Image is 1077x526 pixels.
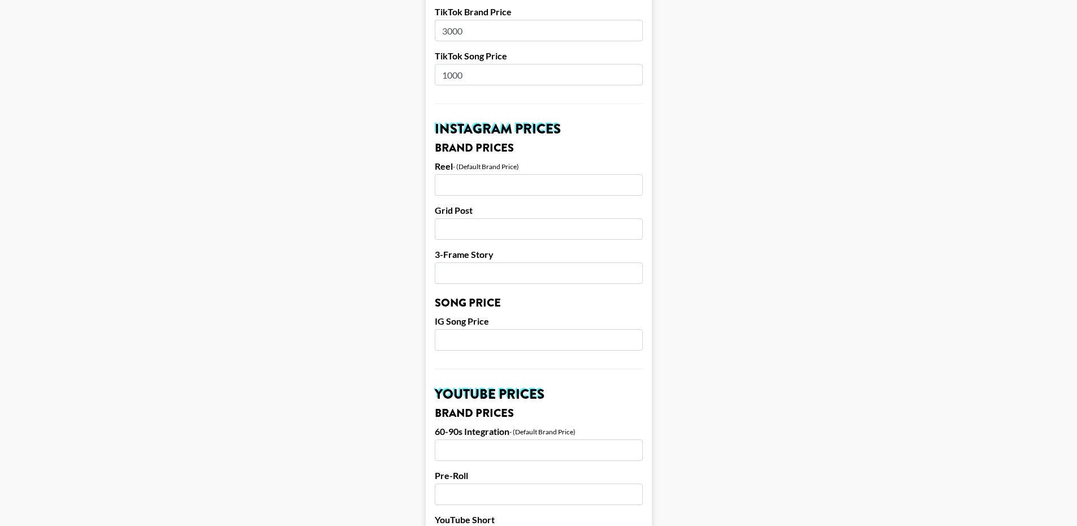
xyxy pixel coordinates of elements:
label: Reel [435,161,453,172]
h2: Instagram Prices [435,122,643,136]
label: Pre-Roll [435,470,643,481]
label: IG Song Price [435,316,643,327]
div: - (Default Brand Price) [509,428,576,436]
label: 60-90s Integration [435,426,509,437]
h3: Brand Prices [435,143,643,154]
h3: Song Price [435,298,643,309]
label: Grid Post [435,205,643,216]
label: TikTok Brand Price [435,6,643,18]
label: YouTube Short [435,514,643,525]
div: - (Default Brand Price) [453,162,519,171]
h3: Brand Prices [435,408,643,419]
label: TikTok Song Price [435,50,643,62]
h2: YouTube Prices [435,387,643,401]
label: 3-Frame Story [435,249,643,260]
